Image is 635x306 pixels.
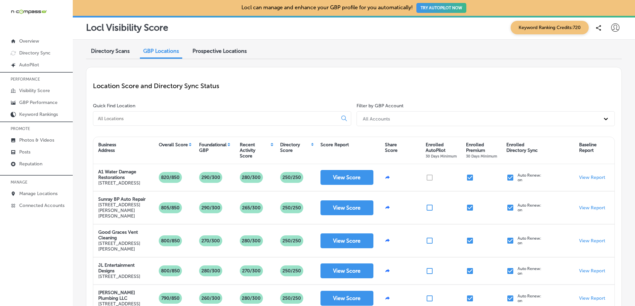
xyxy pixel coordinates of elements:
[518,294,541,303] p: Auto Renew: on
[93,103,135,109] label: Quick Find Location
[466,142,497,159] div: Enrolled Premium
[320,233,373,248] button: View Score
[19,137,54,143] p: Photos & Videos
[579,205,605,211] a: View Report
[466,154,497,158] span: 30 Days Minimum
[320,170,373,185] button: View Score
[280,265,304,276] p: 250 /250
[91,48,130,54] span: Directory Scans
[320,263,373,278] button: View Score
[98,142,116,153] div: Business Address
[19,62,39,68] p: AutoPilot
[199,202,223,213] p: 290/300
[19,161,42,167] p: Reputation
[19,203,64,208] p: Connected Accounts
[98,196,146,202] strong: Sunray BP Auto Repair
[19,191,58,196] p: Manage Locations
[518,236,541,245] p: Auto Renew: on
[579,142,597,153] div: Baseline Report
[579,238,605,244] a: View Report
[19,100,58,105] p: GBP Performance
[239,293,263,304] p: 280/300
[98,180,149,186] p: [STREET_ADDRESS]
[579,175,605,180] a: View Report
[98,262,135,274] strong: JL Entertainment Designs
[416,3,466,13] button: TRY AUTOPILOT NOW
[192,48,247,54] span: Prospective Locations
[98,229,138,241] strong: Good Graces Vent Cleaning
[320,142,349,148] div: Score Report
[159,142,188,148] div: Overall Score
[320,200,373,215] button: View Score
[579,268,605,274] a: View Report
[199,293,223,304] p: 260/300
[86,22,168,33] p: Locl Visibility Score
[143,48,179,54] span: GBP Locations
[159,293,182,304] p: 790/850
[357,103,403,109] label: Filter by GBP Account
[158,202,182,213] p: 805/850
[11,9,47,15] img: 660ab0bf-5cc7-4cb8-ba1c-48b5ae0f18e60NCTV_CLogo_TV_Black_-500x88.png
[19,50,51,56] p: Directory Sync
[239,202,263,213] p: 265/300
[98,274,149,279] p: [STREET_ADDRESS]
[385,142,398,153] div: Share Score
[239,172,263,183] p: 280/300
[199,235,223,246] p: 270/300
[280,293,304,304] p: 250 /250
[98,241,149,252] p: [STREET_ADDRESS][PERSON_NAME]
[97,116,336,121] input: All Locations
[320,291,373,306] button: View Score
[158,172,182,183] p: 820/850
[239,235,263,246] p: 280/300
[158,265,183,276] p: 800/850
[280,202,304,213] p: 250 /250
[511,21,589,34] span: Keyword Ranking Credits: 720
[280,172,304,183] p: 250 /250
[426,154,457,158] span: 30 Days Minimum
[93,82,615,90] p: Location Score and Directory Sync Status
[199,172,223,183] p: 290/300
[426,142,457,159] div: Enrolled AutoPilot
[240,142,270,159] div: Recent Activity Score
[363,116,390,121] div: All Accounts
[158,235,183,246] p: 800/850
[19,38,39,44] p: Overview
[280,142,310,153] div: Directory Score
[19,88,50,93] p: Visibility Score
[19,112,58,117] p: Keyword Rankings
[518,266,541,276] p: Auto Renew: on
[98,290,135,301] strong: [PERSON_NAME] Plumbing LLC
[199,265,223,276] p: 280/300
[280,235,304,246] p: 250 /250
[239,265,263,276] p: 270/300
[579,295,605,301] a: View Report
[19,149,30,155] p: Posts
[199,142,227,153] div: Foundational GBP
[506,142,538,153] div: Enrolled Directory Sync
[518,203,541,212] p: Auto Renew: on
[98,202,149,219] p: [STREET_ADDRESS][PERSON_NAME][PERSON_NAME]
[518,173,541,182] p: Auto Renew: on
[98,169,136,180] strong: A1 Water Damage Restorations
